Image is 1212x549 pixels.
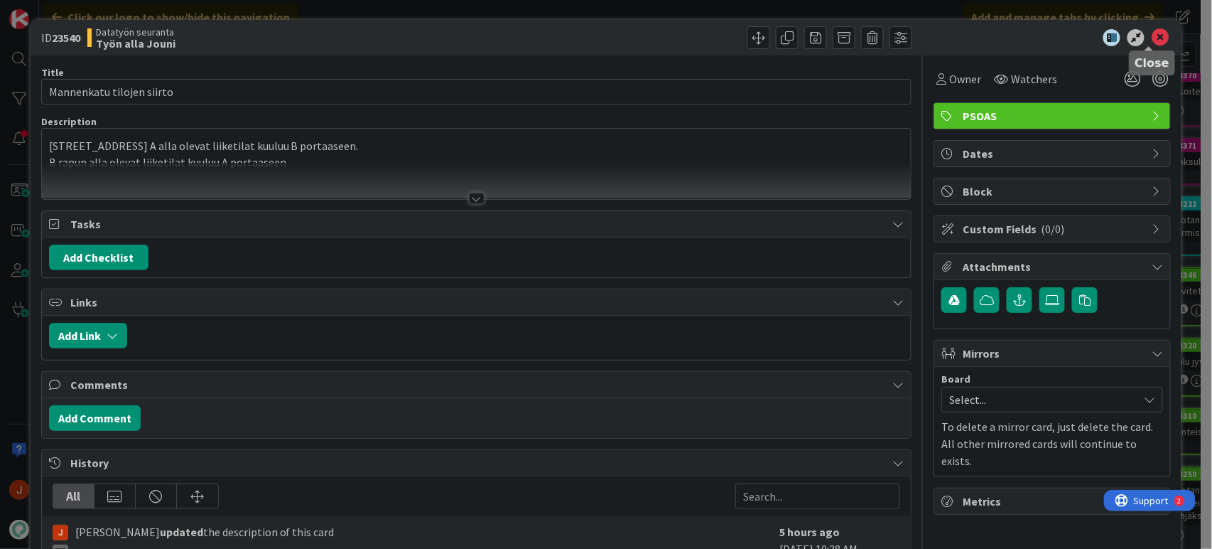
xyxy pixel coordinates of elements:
span: Owner [949,70,981,87]
span: Tasks [70,215,886,233]
label: Title [41,66,64,79]
button: Add Checklist [49,245,148,270]
span: Datatyön seuranta [96,26,175,38]
span: Metrics [963,493,1145,510]
span: Block [963,183,1145,200]
p: [STREET_ADDRESS] A alla olevat liiketilat kuuluu B portaaseen. [49,138,904,154]
input: Search... [735,484,900,509]
b: 23540 [52,31,80,45]
b: 5 hours ago [779,525,840,539]
span: History [70,454,886,471]
span: ( 0/0 ) [1041,222,1064,236]
span: Links [70,294,886,311]
span: Comments [70,376,886,393]
b: updated [160,525,203,539]
span: Dates [963,145,1145,162]
span: Mirrors [963,345,1145,362]
span: PSOAS [963,107,1145,124]
span: Support [30,2,65,19]
span: Custom Fields [963,220,1145,238]
span: Description [41,115,97,128]
button: Add Link [49,323,127,348]
b: Työn alla Jouni [96,38,175,49]
span: Board [941,374,970,384]
input: type card name here... [41,79,912,105]
h5: Close [1135,56,1169,70]
button: Add Comment [49,405,141,431]
span: Watchers [1011,70,1057,87]
p: B rapun alla olevat liiketilat kuuluu A portaaseen [49,154,904,171]
p: To delete a mirror card, just delete the card. All other mirrored cards will continue to exists. [941,418,1163,469]
span: Attachments [963,258,1145,275]
span: ID [41,29,80,46]
span: Select... [949,390,1131,410]
div: All [53,484,94,508]
img: JM [53,525,68,540]
div: 2 [74,6,77,17]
